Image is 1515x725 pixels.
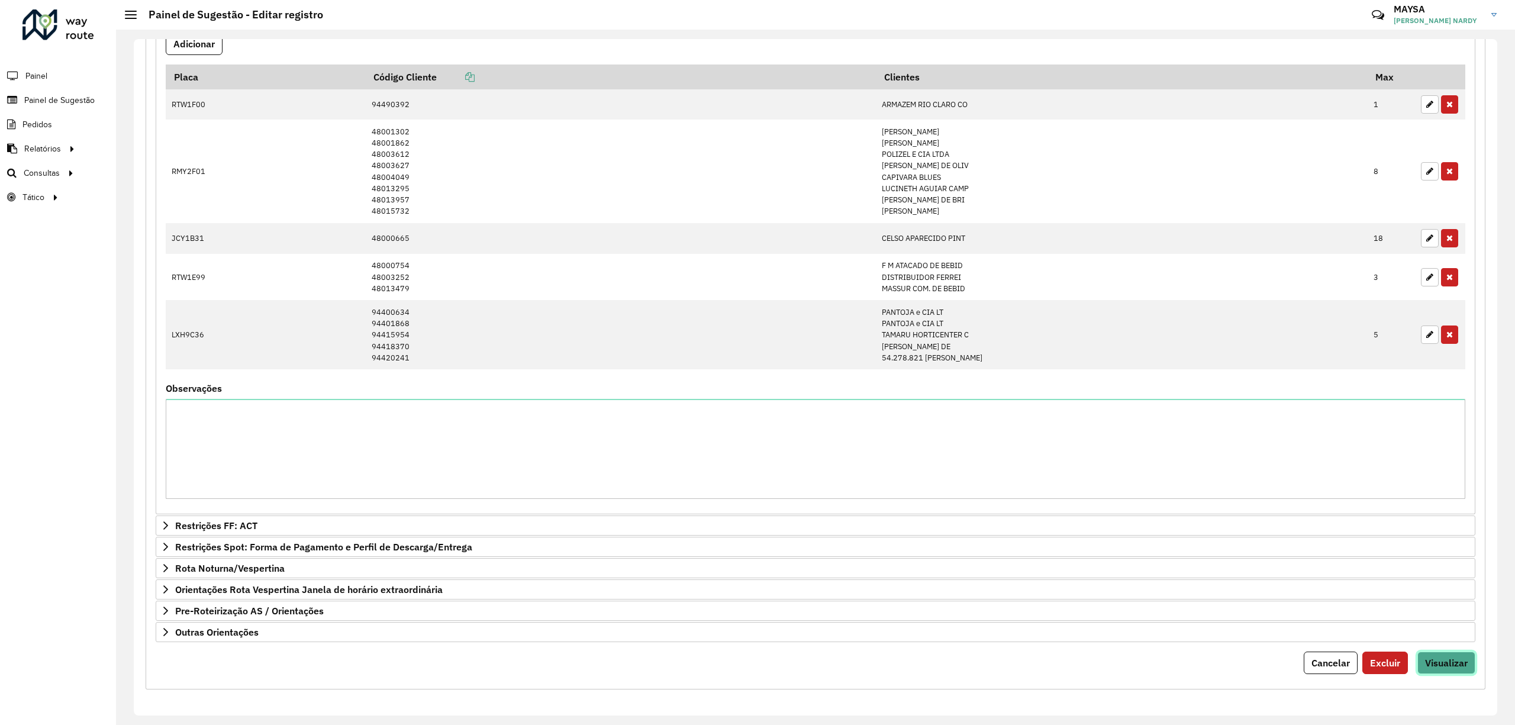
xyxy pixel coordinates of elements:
td: 8 [1368,120,1415,223]
td: 48000754 48003252 48013479 [365,254,876,301]
span: [PERSON_NAME] NARDY [1394,15,1482,26]
th: Max [1368,65,1415,89]
td: 48001302 48001862 48003612 48003627 48004049 48013295 48013957 48015732 [365,120,876,223]
td: 48000665 [365,223,876,254]
span: Tático [22,191,44,204]
td: 94490392 [365,89,876,120]
button: Visualizar [1417,652,1475,674]
span: Pedidos [22,118,52,131]
span: Restrições Spot: Forma de Pagamento e Perfil de Descarga/Entrega [175,542,472,552]
td: JCY1B31 [166,223,365,254]
td: 1 [1368,89,1415,120]
a: Contato Rápido [1365,2,1391,28]
td: RTW1F00 [166,89,365,120]
span: Excluir [1370,657,1400,669]
a: Pre-Roteirização AS / Orientações [156,601,1475,621]
a: Rota Noturna/Vespertina [156,558,1475,578]
span: Cancelar [1311,657,1350,669]
h3: MAYSA [1394,4,1482,15]
td: 5 [1368,300,1415,369]
th: Código Cliente [365,65,876,89]
td: ARMAZEM RIO CLARO CO [876,89,1368,120]
a: Copiar [437,71,475,83]
span: Painel [25,70,47,82]
h2: Painel de Sugestão - Editar registro [137,8,323,21]
td: 94400634 94401868 94415954 94418370 94420241 [365,300,876,369]
button: Cancelar [1304,652,1358,674]
td: PANTOJA e CIA LT PANTOJA e CIA LT TAMARU HORTICENTER C [PERSON_NAME] DE 54.278.821 [PERSON_NAME] [876,300,1368,369]
label: Observações [166,381,222,395]
a: Restrições FF: ACT [156,515,1475,536]
span: Orientações Rota Vespertina Janela de horário extraordinária [175,585,443,594]
a: Outras Orientações [156,622,1475,642]
a: Restrições Spot: Forma de Pagamento e Perfil de Descarga/Entrega [156,537,1475,557]
button: Excluir [1362,652,1408,674]
th: Clientes [876,65,1368,89]
span: Relatórios [24,143,61,155]
span: Pre-Roteirização AS / Orientações [175,606,324,616]
th: Placa [166,65,365,89]
td: 3 [1368,254,1415,301]
td: F M ATACADO DE BEBID DISTRIBUIDOR FERREI MASSUR COM. DE BEBID [876,254,1368,301]
span: Outras Orientações [175,627,259,637]
span: Painel de Sugestão [24,94,95,107]
td: RTW1E99 [166,254,365,301]
td: LXH9C36 [166,300,365,369]
a: Orientações Rota Vespertina Janela de horário extraordinária [156,579,1475,600]
td: CELSO APARECIDO PINT [876,223,1368,254]
td: RMY2F01 [166,120,365,223]
span: Consultas [24,167,60,179]
span: Restrições FF: ACT [175,521,257,530]
span: Visualizar [1425,657,1468,669]
button: Adicionar [166,33,223,55]
td: [PERSON_NAME] [PERSON_NAME] POLIZEL E CIA LTDA [PERSON_NAME] DE OLIV CAPIVARA BLUES LUCINETH AGUI... [876,120,1368,223]
td: 18 [1368,223,1415,254]
span: Rota Noturna/Vespertina [175,563,285,573]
